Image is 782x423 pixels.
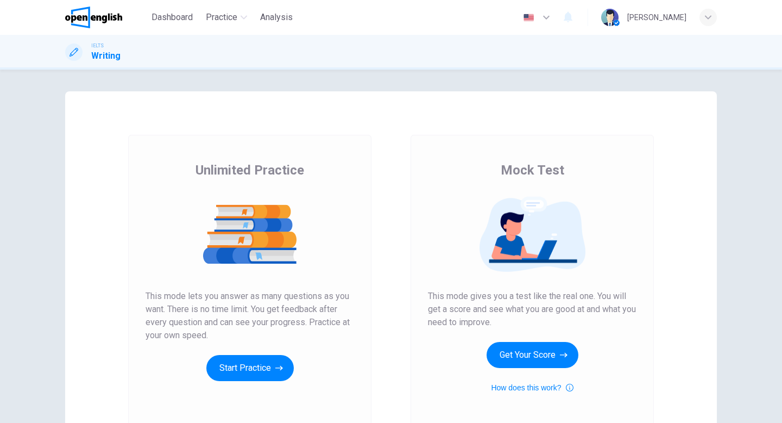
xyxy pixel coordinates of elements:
[501,161,564,179] span: Mock Test
[146,290,354,342] span: This mode lets you answer as many questions as you want. There is no time limit. You get feedback...
[65,7,147,28] a: OpenEnglish logo
[206,355,294,381] button: Start Practice
[195,161,304,179] span: Unlimited Practice
[601,9,619,26] img: Profile picture
[65,7,122,28] img: OpenEnglish logo
[91,42,104,49] span: IELTS
[260,11,293,24] span: Analysis
[428,290,636,329] span: This mode gives you a test like the real one. You will get a score and see what you are good at a...
[91,49,121,63] h1: Writing
[152,11,193,24] span: Dashboard
[522,14,535,22] img: en
[147,8,197,27] button: Dashboard
[201,8,251,27] button: Practice
[206,11,237,24] span: Practice
[256,8,297,27] button: Analysis
[487,342,578,368] button: Get Your Score
[627,11,686,24] div: [PERSON_NAME]
[491,381,573,394] button: How does this work?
